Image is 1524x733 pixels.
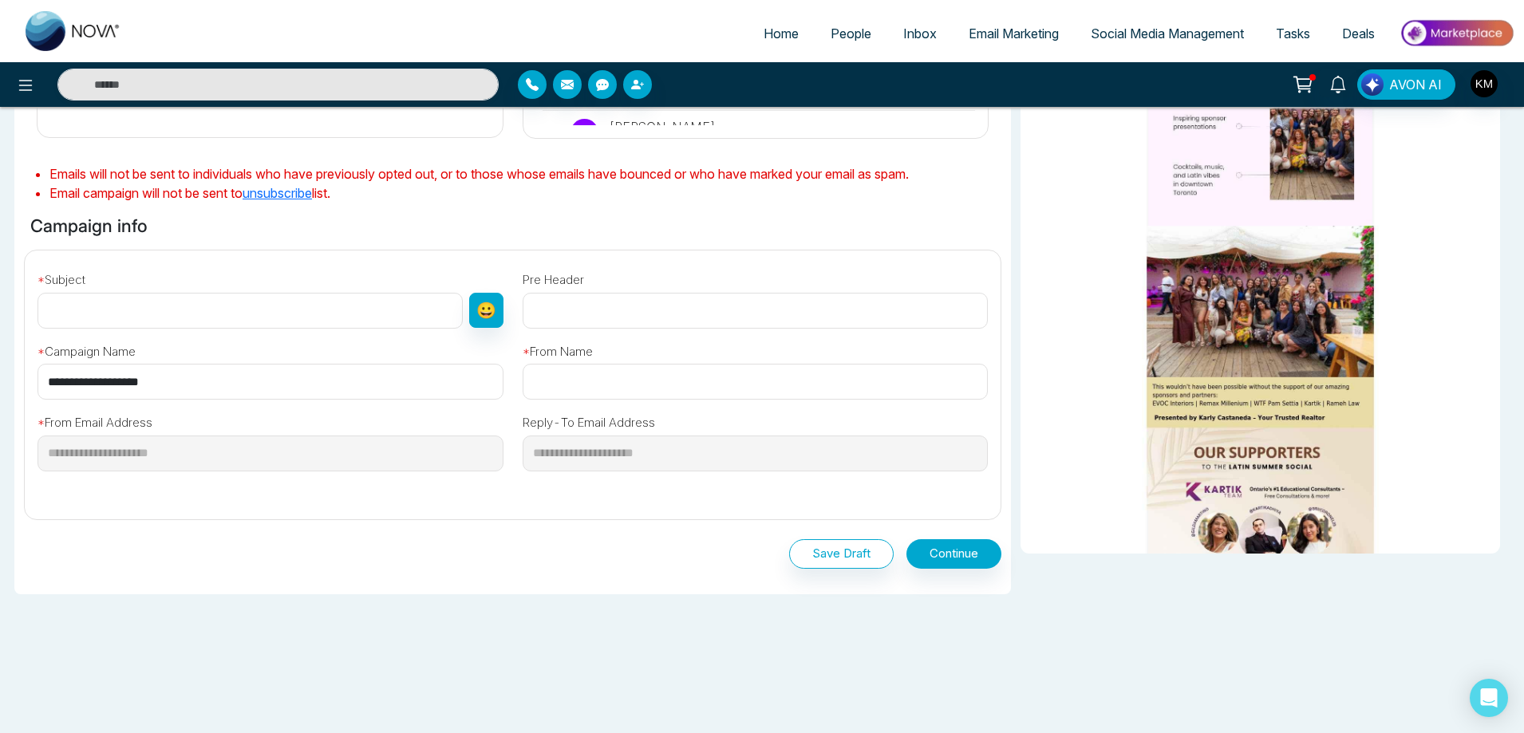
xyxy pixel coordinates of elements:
img: Market-place.gif [1399,15,1514,51]
button: 😀 [469,293,503,328]
a: unsubscribe [243,185,312,201]
span: Deals [1342,26,1375,41]
label: Campaign Name [38,343,136,361]
a: Social Media Management [1075,18,1260,49]
img: Lead Flow [1361,73,1384,96]
span: Tasks [1276,26,1310,41]
span: AVON AI [1389,75,1442,94]
span: Home [764,26,799,41]
label: From Email Address [38,414,152,432]
img: User Avatar [1471,70,1498,97]
span: [PERSON_NAME] [606,117,716,136]
a: Inbox [887,18,953,49]
label: Pre Header [523,271,584,290]
a: Email Marketing [953,18,1075,49]
img: Nova CRM Logo [26,11,121,51]
a: People [815,18,887,49]
li: Email campaign will not be sent to list. [49,183,1001,203]
span: Email Marketing [969,26,1059,41]
p: A [571,119,598,147]
button: Save Draft [789,539,894,569]
h6: Campaign info [24,212,154,239]
div: Open Intercom Messenger [1470,679,1508,717]
a: Home [748,18,815,49]
li: Emails will not be sent to individuals who have previously opted out, or to those whose emails ha... [49,164,1001,183]
a: Deals [1326,18,1391,49]
label: Reply-To Email Address [523,414,655,432]
span: Social Media Management [1091,26,1244,41]
button: Continue [906,539,1001,569]
label: From Name [523,343,593,361]
span: People [831,26,871,41]
a: Tasks [1260,18,1326,49]
label: Subject [38,271,85,290]
span: Inbox [903,26,937,41]
button: AVON AI [1357,69,1455,100]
